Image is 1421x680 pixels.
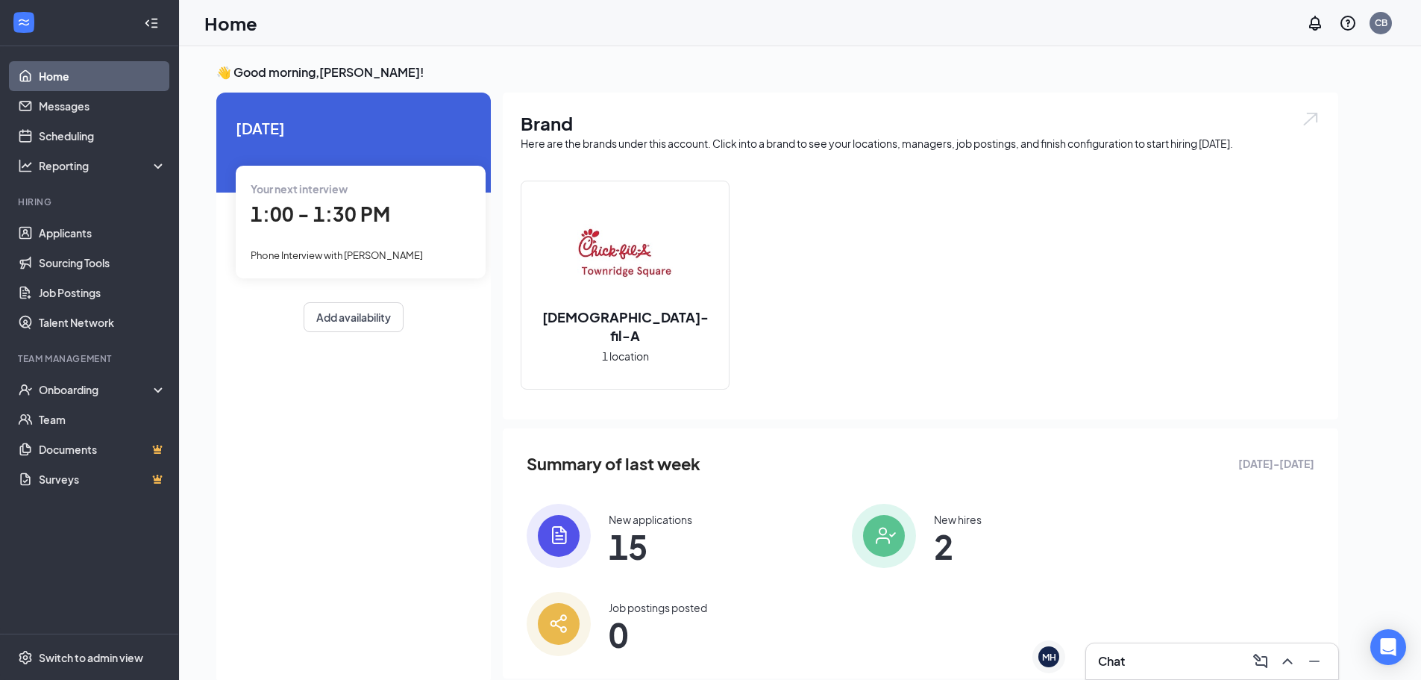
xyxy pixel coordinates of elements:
div: New hires [934,512,982,527]
button: ComposeMessage [1249,649,1273,673]
a: DocumentsCrown [39,434,166,464]
a: Sourcing Tools [39,248,166,278]
a: Applicants [39,218,166,248]
span: 15 [609,533,692,560]
svg: Analysis [18,158,33,173]
span: 1:00 - 1:30 PM [251,202,390,226]
h2: [DEMOGRAPHIC_DATA]-fil-A [521,308,729,345]
a: Home [39,61,166,91]
svg: Settings [18,650,33,665]
div: Job postings posted [609,600,707,615]
div: Open Intercom Messenger [1370,629,1406,665]
svg: Notifications [1306,14,1324,32]
a: Scheduling [39,121,166,151]
h1: Home [204,10,257,36]
div: Hiring [18,196,163,208]
svg: Minimize [1305,652,1323,670]
h3: 👋 Good morning, [PERSON_NAME] ! [216,64,1338,81]
h3: Chat [1098,653,1125,670]
svg: Collapse [144,16,159,31]
span: 0 [609,621,707,648]
button: ChevronUp [1276,649,1299,673]
a: Messages [39,91,166,121]
div: MH [1042,651,1056,664]
a: Talent Network [39,308,166,337]
div: Team Management [18,352,163,365]
div: CB [1375,16,1387,29]
h1: Brand [521,110,1320,136]
svg: UserCheck [18,382,33,397]
svg: WorkstreamLogo [16,15,31,30]
div: Onboarding [39,382,154,397]
svg: ChevronUp [1279,652,1296,670]
a: Team [39,405,166,434]
a: SurveysCrown [39,464,166,494]
span: Your next interview [251,182,348,196]
img: icon [527,504,591,568]
div: Switch to admin view [39,650,143,665]
div: Reporting [39,158,167,173]
img: icon [852,504,916,568]
img: icon [527,592,591,656]
button: Minimize [1302,649,1326,673]
img: Chick-fil-A [577,206,673,302]
span: 2 [934,533,982,560]
svg: QuestionInfo [1339,14,1357,32]
span: Summary of last week [527,451,700,477]
div: Here are the brands under this account. Click into a brand to see your locations, managers, job p... [521,136,1320,151]
div: New applications [609,512,692,527]
a: Job Postings [39,278,166,308]
span: 1 location [602,348,649,364]
svg: ComposeMessage [1252,652,1270,670]
button: Add availability [304,302,404,332]
img: open.6027fd2a22e1237b5b06.svg [1301,110,1320,128]
span: [DATE] - [DATE] [1238,455,1314,472]
span: [DATE] [236,116,471,140]
span: Phone Interview with [PERSON_NAME] [251,249,423,261]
